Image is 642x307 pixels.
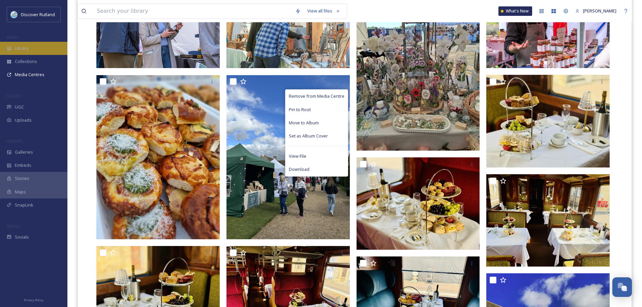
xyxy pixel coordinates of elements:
span: Set as Album Cover [289,133,328,139]
span: [PERSON_NAME] [583,8,616,14]
span: WIDGETS [7,139,22,144]
button: Open Chat [612,277,632,297]
a: Privacy Policy [24,296,43,304]
a: View all files [304,4,343,18]
span: Discover Rutland [21,11,55,18]
a: [PERSON_NAME] [572,4,620,18]
img: 1000036889.jpg [96,75,220,240]
a: What's New [498,6,532,16]
span: Remove from Media Centre [289,93,344,99]
span: Uploads [15,117,32,123]
span: Maps [15,189,26,195]
img: ext_1757517467.984871_chris.oregan@nvr.org.uk-20250907_100258329_iOS.jpg [486,174,610,267]
span: Collections [15,58,37,65]
input: Search your library [93,4,292,19]
span: SOCIALS [7,223,20,228]
img: ext_1757517462.985383_chris.oregan@nvr.org.uk-20250907_100214853_iOS.jpg [486,75,610,167]
span: Stories [15,175,29,182]
span: COLLECT [7,93,21,98]
span: Move to Album [289,120,319,126]
span: SnapLink [15,202,33,208]
span: View File [289,153,306,159]
img: ext_1757517462.326957_chris.oregan@nvr.org.uk-20250907_100907201_iOS.jpg [357,157,480,250]
span: Media Centres [15,71,44,78]
span: UGC [15,104,24,110]
img: IMG_2555 2.HEIC [226,75,350,240]
span: Pin to Root [289,106,311,113]
img: DiscoverRutlandlog37F0B7.png [11,11,18,18]
span: MEDIA [7,35,19,40]
span: Embeds [15,162,31,168]
span: Download [289,166,309,173]
span: Galleries [15,149,33,155]
span: Privacy Policy [24,298,43,302]
span: Socials [15,234,29,240]
span: Library [15,45,28,52]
